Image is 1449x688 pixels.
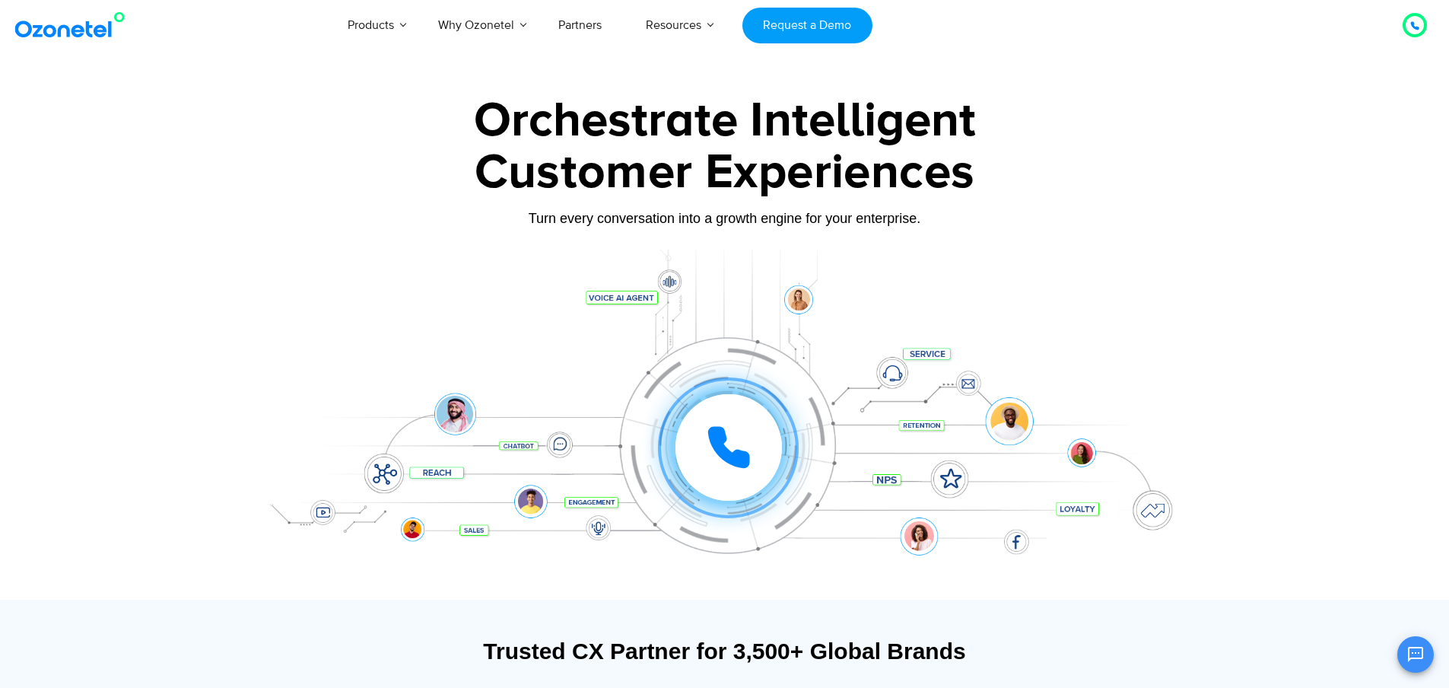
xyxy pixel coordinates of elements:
[249,210,1200,227] div: Turn every conversation into a growth engine for your enterprise.
[249,97,1200,145] div: Orchestrate Intelligent
[742,8,872,43] a: Request a Demo
[1397,636,1434,673] button: Open chat
[257,638,1193,664] div: Trusted CX Partner for 3,500+ Global Brands
[249,136,1200,209] div: Customer Experiences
